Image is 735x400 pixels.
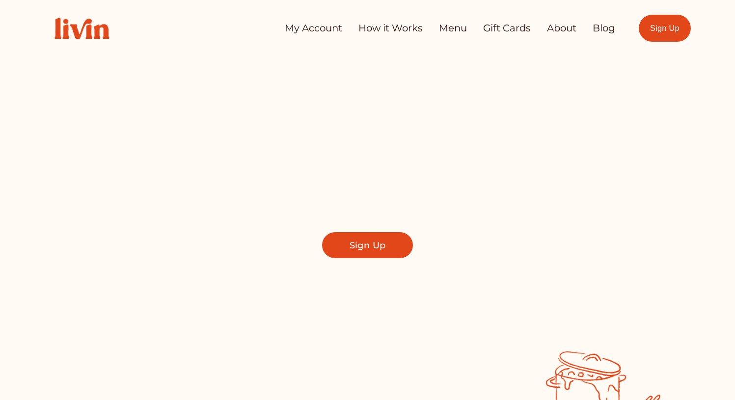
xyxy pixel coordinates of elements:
a: My Account [285,19,342,38]
a: Sign Up [639,15,691,42]
span: Take Back Your Evenings [158,104,577,152]
a: About [547,19,576,38]
img: Livin [44,7,120,50]
a: How it Works [358,19,423,38]
a: Sign Up [322,232,413,258]
a: Blog [593,19,615,38]
a: Menu [439,19,467,38]
span: Find a local chef who prepares customized, healthy meals in your kitchen [204,167,531,211]
a: Gift Cards [483,19,531,38]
